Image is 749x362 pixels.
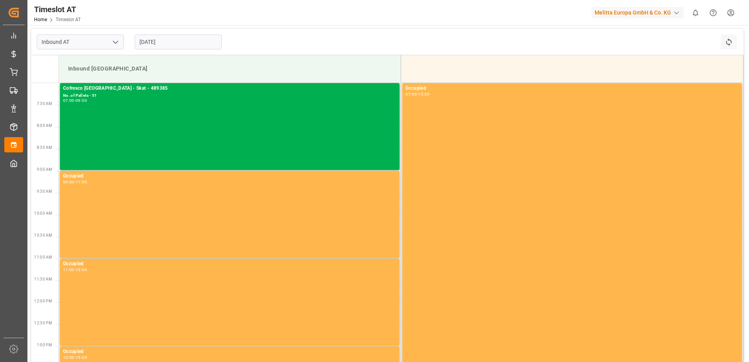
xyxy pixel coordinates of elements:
span: 1:00 PM [37,343,52,347]
span: 11:00 AM [34,255,52,259]
div: Inbound [GEOGRAPHIC_DATA] [65,62,394,76]
div: 09:00 [76,99,87,102]
span: 12:00 PM [34,299,52,303]
div: 13:00 [63,356,74,359]
div: - [74,180,76,184]
div: Timeslot AT [34,4,81,15]
div: Occupied [405,85,739,92]
div: Occupied [63,348,396,356]
div: 15:00 [76,356,87,359]
input: Type to search/select [37,34,124,49]
span: 10:30 AM [34,233,52,237]
div: Occupied [63,172,396,180]
span: 9:00 AM [37,167,52,172]
span: 7:30 AM [37,101,52,106]
button: Help Center [704,4,722,22]
div: 09:00 [63,180,74,184]
div: 07:00 [405,92,417,96]
div: Cofresco [GEOGRAPHIC_DATA] - Skat - 489385 [63,85,396,92]
div: 13:00 [76,268,87,271]
span: 11:30 AM [34,277,52,281]
div: - [74,356,76,359]
span: 8:30 AM [37,145,52,150]
div: - [74,268,76,271]
div: No. of Pallets - 51 [63,92,396,99]
button: open menu [109,36,121,48]
div: Melitta Europa GmbH & Co. KG [592,7,684,18]
div: - [74,99,76,102]
div: Occupied [63,260,396,268]
div: 11:00 [63,268,74,271]
span: 10:00 AM [34,211,52,215]
span: 9:30 AM [37,189,52,194]
button: Melitta Europa GmbH & Co. KG [592,5,687,20]
div: 15:30 [418,92,429,96]
button: show 0 new notifications [687,4,704,22]
span: 8:00 AM [37,123,52,128]
span: 12:30 PM [34,321,52,325]
div: 11:00 [76,180,87,184]
div: 07:00 [63,99,74,102]
input: DD.MM.YYYY [135,34,222,49]
div: - [417,92,418,96]
a: Home [34,17,47,22]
